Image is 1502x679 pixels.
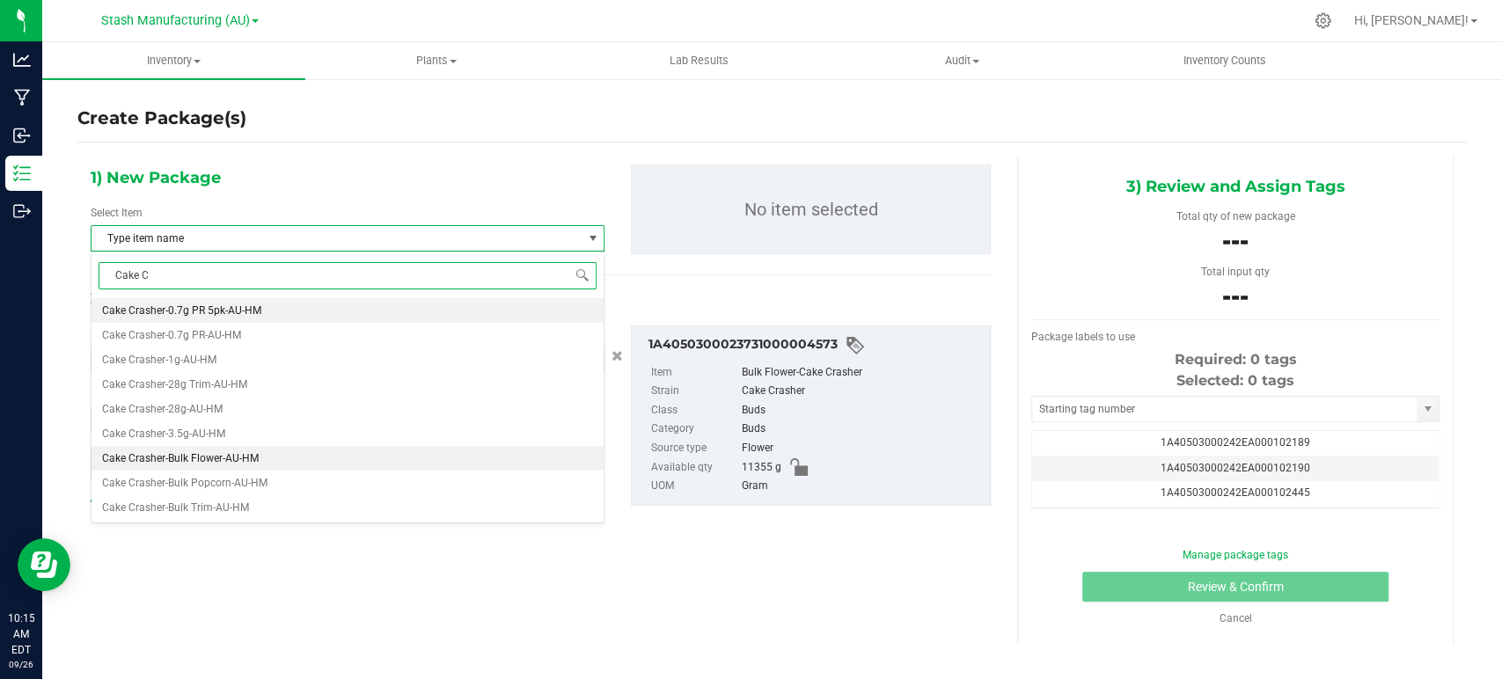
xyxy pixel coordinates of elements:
a: Inventory Counts [1093,42,1356,79]
span: Type item name [92,226,582,251]
h4: Create Package(s) [77,106,246,131]
div: 1A4050300023731000004573 [648,335,981,356]
p: No item selected [632,165,990,253]
span: Package labels to use [1031,331,1135,343]
a: Lab Results [568,42,831,79]
div: Gram [742,477,981,496]
label: Available qty [651,458,738,478]
span: Total input qty [1201,266,1270,278]
span: Plants [306,53,568,69]
div: Buds [742,401,981,420]
a: Manage package tags [1183,549,1288,561]
span: 1A40503000242EA000102445 [1161,486,1310,499]
span: Inventory Counts [1160,53,1290,69]
span: --- [1222,282,1249,310]
button: Cancel button [606,344,628,369]
span: 1A40503000242EA000102189 [1161,436,1310,449]
span: 11355 g [742,458,781,478]
span: Selected: 0 tags [1176,372,1294,389]
inline-svg: Analytics [13,51,31,69]
div: Flower [742,439,981,458]
span: Hi, [PERSON_NAME]! [1354,13,1469,27]
span: Required: 0 tags [1174,351,1296,368]
label: Class [651,401,738,420]
a: Audit [831,42,1094,79]
a: Cancel [1219,612,1251,624]
span: Audit [832,53,1093,69]
a: Plants [305,42,568,79]
label: Source type [651,439,738,458]
span: Lab Results [646,53,752,69]
iframe: Resource center [18,538,70,591]
div: Cake Crasher [742,382,981,401]
button: Review & Confirm [1082,572,1388,602]
input: Starting tag number [1032,397,1417,421]
label: UOM [651,477,738,496]
label: Strain [651,382,738,401]
span: 1) New Package [91,164,221,191]
span: select [582,226,604,251]
span: Inventory [42,53,305,69]
label: Select Item [91,205,143,221]
span: --- [1222,227,1249,255]
p: 09/26 [8,658,34,671]
span: select [1417,397,1439,421]
inline-svg: Manufacturing [13,89,31,106]
inline-svg: Inventory [13,164,31,182]
inline-svg: Inbound [13,127,31,144]
span: Stash Manufacturing (AU) [101,13,250,28]
div: Bulk Flower-Cake Crasher [742,363,981,383]
p: 10:15 AM EDT [8,610,34,658]
inline-svg: Outbound [13,202,31,220]
a: Inventory [42,42,305,79]
span: 1A40503000242EA000102190 [1161,462,1310,474]
label: Item [651,363,738,383]
div: Manage settings [1312,12,1334,29]
span: Total qty of new package [1176,210,1294,223]
div: Buds [742,420,981,439]
label: Category [651,420,738,439]
span: 3) Review and Assign Tags [1125,173,1344,200]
